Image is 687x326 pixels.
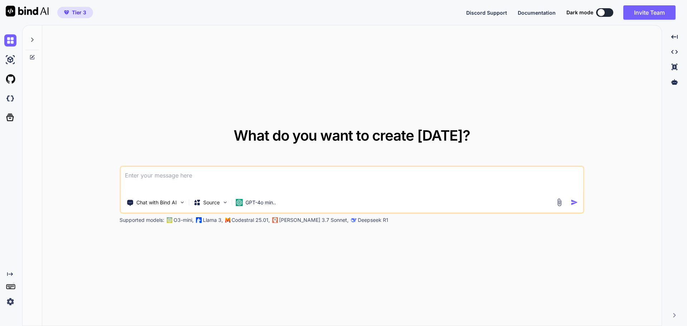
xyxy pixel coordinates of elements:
[518,9,556,16] button: Documentation
[6,6,49,16] img: Bind AI
[120,216,164,224] p: Supported models:
[272,217,278,223] img: claude
[57,7,93,18] button: premiumTier 3
[4,54,16,66] img: ai-studio
[518,10,556,16] span: Documentation
[571,199,578,206] img: icon
[196,217,201,223] img: Llama2
[225,218,230,223] img: Mistral-AI
[235,199,243,206] img: GPT-4o mini
[203,199,220,206] p: Source
[232,216,270,224] p: Codestral 25.01,
[234,127,470,144] span: What do you want to create [DATE]?
[279,216,349,224] p: [PERSON_NAME] 3.7 Sonnet,
[166,217,172,223] img: GPT-4
[351,217,356,223] img: claude
[64,10,69,15] img: premium
[358,216,388,224] p: Deepseek R1
[566,9,593,16] span: Dark mode
[179,199,185,205] img: Pick Tools
[4,92,16,104] img: darkCloudIdeIcon
[623,5,676,20] button: Invite Team
[136,199,177,206] p: Chat with Bind AI
[4,296,16,308] img: settings
[245,199,276,206] p: GPT-4o min..
[222,199,228,205] img: Pick Models
[4,34,16,47] img: chat
[72,9,86,16] span: Tier 3
[466,10,507,16] span: Discord Support
[466,9,507,16] button: Discord Support
[555,198,564,206] img: attachment
[203,216,223,224] p: Llama 3,
[174,216,194,224] p: O3-mini,
[4,73,16,85] img: githubLight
